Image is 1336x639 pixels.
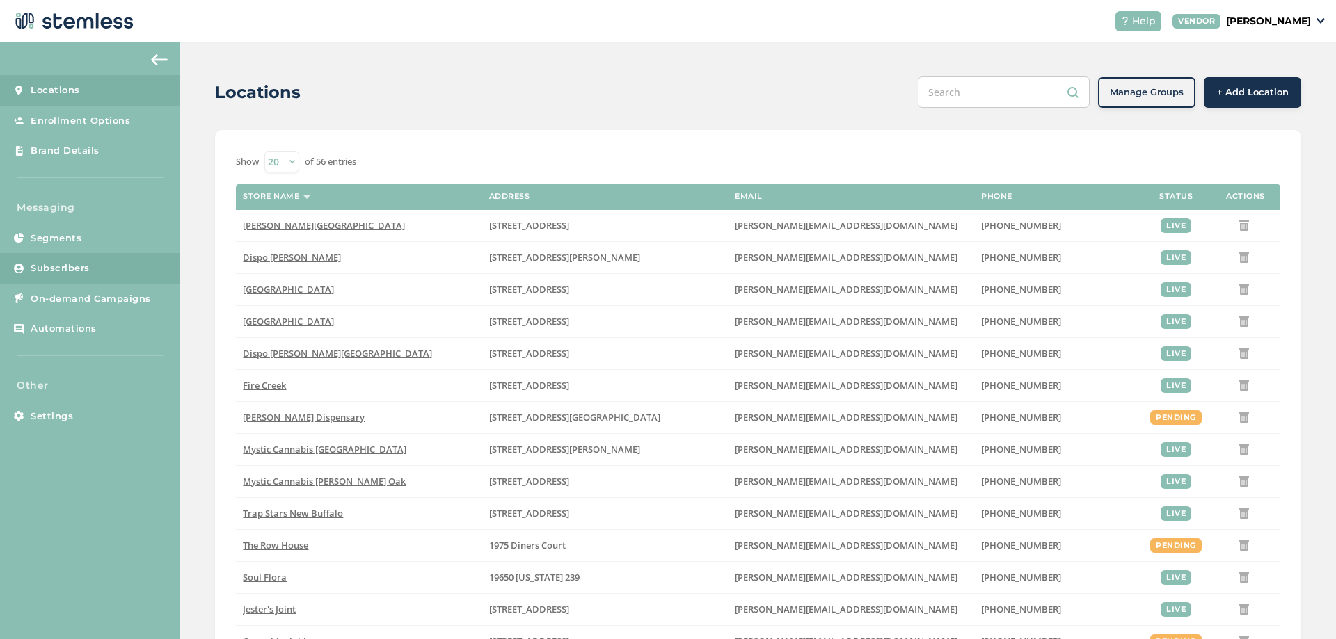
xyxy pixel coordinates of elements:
[31,322,97,336] span: Automations
[243,219,405,232] span: [PERSON_NAME][GEOGRAPHIC_DATA]
[981,476,1134,487] label: (206) 949-4141
[243,252,475,264] label: Dispo Romeo
[1159,192,1193,201] label: Status
[243,539,308,551] span: The Row House
[981,572,1134,583] label: (206) 949-4141
[243,540,475,551] label: The Row House
[735,315,957,327] span: [PERSON_NAME][EMAIL_ADDRESS][DOMAIN_NAME]
[489,220,722,232] label: 634 West 9 Mile Road
[489,348,722,359] label: 50 North Territorial Road
[243,379,286,391] span: Fire Creek
[31,144,100,158] span: Brand Details
[1161,218,1191,233] div: live
[735,572,967,583] label: ryan@dispojoy.com
[735,540,967,551] label: ryan@dispojoy.com
[1110,86,1184,99] span: Manage Groups
[11,7,134,35] img: logo-dark-0685b13c.svg
[1161,442,1191,457] div: live
[735,411,957,423] span: [PERSON_NAME][EMAIL_ADDRESS][DOMAIN_NAME]
[31,83,80,97] span: Locations
[31,232,81,245] span: Segments
[243,475,406,487] span: Mystic Cannabis [PERSON_NAME] Oak
[243,380,475,391] label: Fire Creek
[31,292,151,306] span: On-demand Campaigns
[981,379,1061,391] span: [PHONE_NUMBER]
[735,539,957,551] span: [PERSON_NAME][EMAIL_ADDRESS][DOMAIN_NAME]
[981,251,1061,264] span: [PHONE_NUMBER]
[735,379,957,391] span: [PERSON_NAME][EMAIL_ADDRESS][DOMAIN_NAME]
[489,443,640,455] span: [STREET_ADDRESS][PERSON_NAME]
[981,540,1134,551] label: (206) 949-4141
[735,192,763,201] label: Email
[735,251,957,264] span: [PERSON_NAME][EMAIL_ADDRESS][DOMAIN_NAME]
[735,507,957,519] span: [PERSON_NAME][EMAIL_ADDRESS][DOMAIN_NAME]
[981,475,1061,487] span: [PHONE_NUMBER]
[489,315,569,327] span: [STREET_ADDRESS]
[489,444,722,455] label: 35005 Bordman Road
[981,443,1061,455] span: [PHONE_NUMBER]
[243,604,475,615] label: Jester's Joint
[735,603,957,615] span: [PERSON_NAME][EMAIL_ADDRESS][DOMAIN_NAME]
[735,604,967,615] label: ryan@dispojoy.com
[981,252,1134,264] label: (206) 949-4141
[981,539,1061,551] span: [PHONE_NUMBER]
[243,572,475,583] label: Soul Flora
[243,347,432,359] span: Dispo [PERSON_NAME][GEOGRAPHIC_DATA]
[981,192,1012,201] label: Phone
[735,443,957,455] span: [PERSON_NAME][EMAIL_ADDRESS][DOMAIN_NAME]
[31,410,73,423] span: Settings
[489,604,722,615] label: 70 Easton Avenue
[1266,572,1336,639] iframe: Chat Widget
[981,316,1134,327] label: (206) 949-4141
[735,348,967,359] label: ryan@dispojoy.com
[243,220,475,232] label: Dispo Hazel Park
[243,443,406,455] span: Mystic Cannabis [GEOGRAPHIC_DATA]
[489,475,569,487] span: [STREET_ADDRESS]
[1161,282,1191,297] div: live
[1226,14,1311,29] p: [PERSON_NAME]
[489,284,722,296] label: 3843 North Euclid Avenue
[243,283,334,296] span: [GEOGRAPHIC_DATA]
[489,192,530,201] label: Address
[981,219,1061,232] span: [PHONE_NUMBER]
[1161,602,1191,617] div: live
[981,220,1134,232] label: (206) 949-4141
[489,283,569,296] span: [STREET_ADDRESS]
[243,348,475,359] label: Dispo Whitmore Lake
[489,380,722,391] label: 846 East Columbia Avenue
[489,539,566,551] span: 1975 Diners Court
[489,219,569,232] span: [STREET_ADDRESS]
[243,251,341,264] span: Dispo [PERSON_NAME]
[31,261,90,275] span: Subscribers
[735,252,967,264] label: ryan@dispojoy.com
[735,476,967,487] label: ryan@dispojoy.com
[981,412,1134,423] label: (206) 949-4141
[735,284,967,296] label: ryan@dispojoy.com
[1204,77,1301,108] button: + Add Location
[303,195,310,199] img: icon-sort-1e1d7615.svg
[243,444,475,455] label: Mystic Cannabis Memphis
[489,379,569,391] span: [STREET_ADDRESS]
[243,508,475,519] label: Trap Stars New Buffalo
[489,572,722,583] label: 19650 Michigan 239
[1161,250,1191,265] div: live
[981,411,1061,423] span: [PHONE_NUMBER]
[31,114,130,128] span: Enrollment Options
[489,251,640,264] span: [STREET_ADDRESS][PERSON_NAME]
[981,348,1134,359] label: (206) 949-4141
[489,411,660,423] span: [STREET_ADDRESS][GEOGRAPHIC_DATA]
[1150,410,1202,425] div: pending
[735,380,967,391] label: ryan@dispojoy.com
[1161,506,1191,521] div: live
[1161,378,1191,393] div: live
[735,219,957,232] span: [PERSON_NAME][EMAIL_ADDRESS][DOMAIN_NAME]
[918,76,1090,108] input: Search
[981,603,1061,615] span: [PHONE_NUMBER]
[981,444,1134,455] label: (206) 949-4141
[735,283,957,296] span: [PERSON_NAME][EMAIL_ADDRESS][DOMAIN_NAME]
[735,220,967,232] label: ryan@dispojoy.com
[1317,18,1325,24] img: icon_down-arrow-small-66adaf34.svg
[735,571,957,583] span: [PERSON_NAME][EMAIL_ADDRESS][DOMAIN_NAME]
[489,508,722,519] label: 13964 Grand Avenue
